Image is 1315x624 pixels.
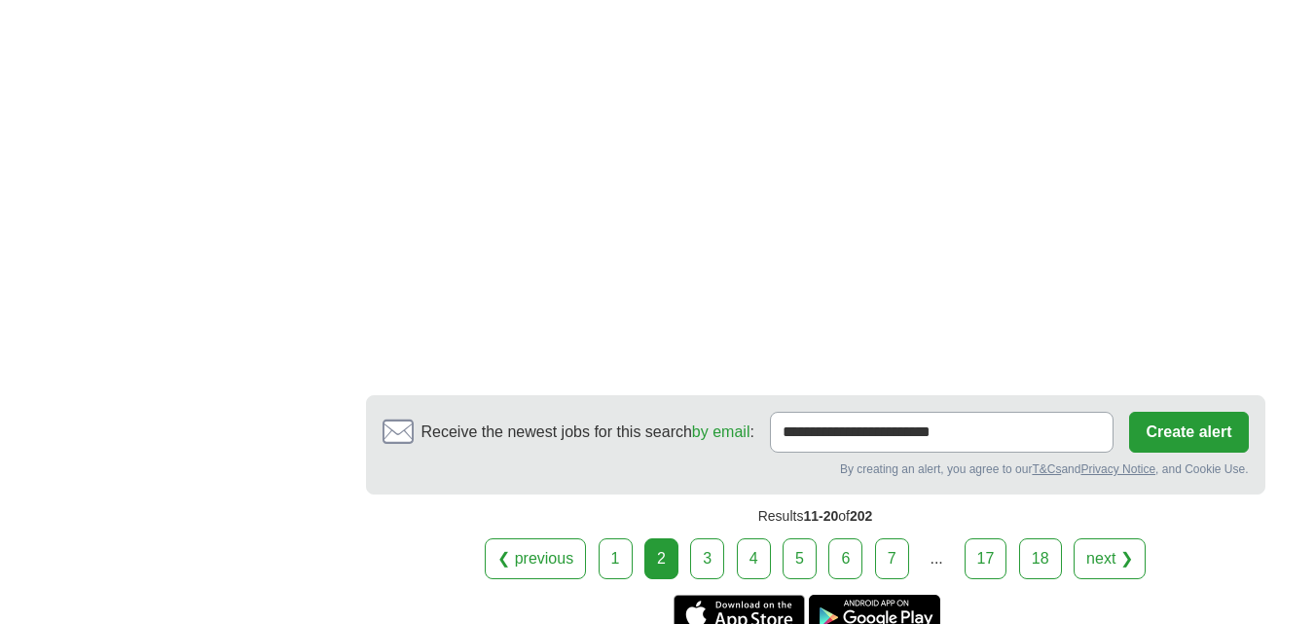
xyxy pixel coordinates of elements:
a: 6 [828,538,862,579]
div: 2 [644,538,678,579]
a: Privacy Notice [1080,462,1155,476]
a: 1 [599,538,633,579]
div: By creating an alert, you agree to our and , and Cookie Use. [383,460,1249,478]
a: next ❯ [1074,538,1146,579]
a: 5 [783,538,817,579]
div: Results of [366,495,1265,538]
span: Receive the newest jobs for this search : [421,421,754,444]
span: 11-20 [803,508,838,524]
span: 202 [850,508,872,524]
a: 18 [1019,538,1062,579]
a: 7 [875,538,909,579]
a: T&Cs [1032,462,1061,476]
button: Create alert [1129,412,1248,453]
div: ... [917,539,956,578]
a: ❮ previous [485,538,586,579]
a: 17 [965,538,1007,579]
a: 3 [690,538,724,579]
a: by email [692,423,750,440]
a: 4 [737,538,771,579]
